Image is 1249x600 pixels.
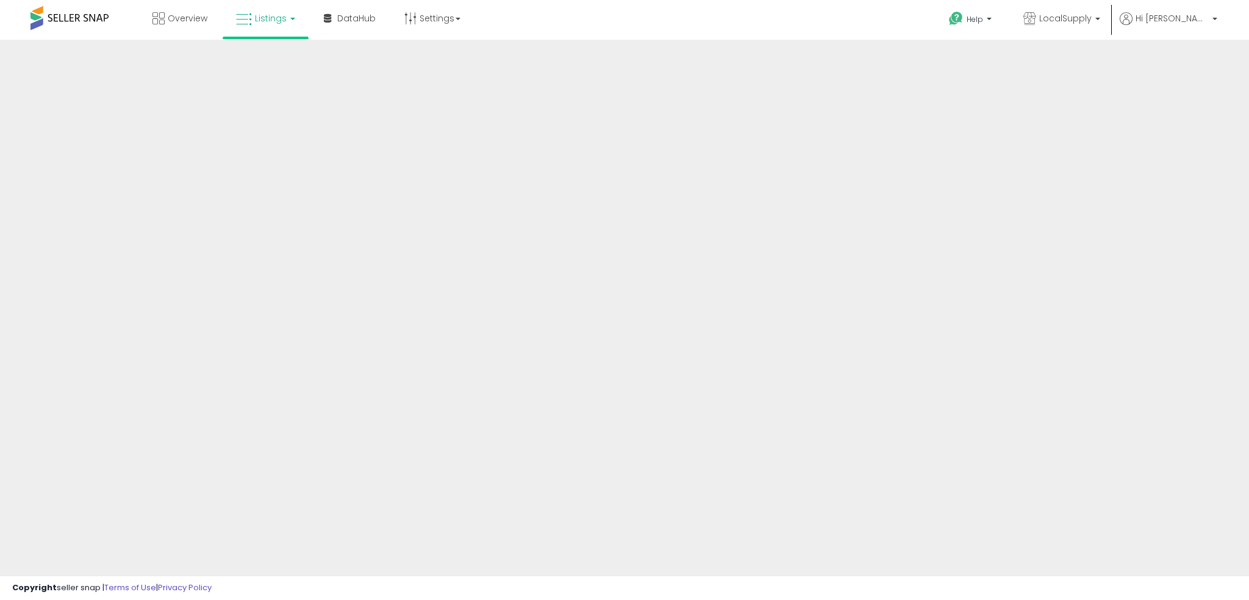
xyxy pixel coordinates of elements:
[255,12,287,24] span: Listings
[1039,12,1092,24] span: LocalSupply
[337,12,376,24] span: DataHub
[1136,12,1209,24] span: Hi [PERSON_NAME]
[939,2,1004,40] a: Help
[1120,12,1217,40] a: Hi [PERSON_NAME]
[168,12,207,24] span: Overview
[967,14,983,24] span: Help
[948,11,964,26] i: Get Help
